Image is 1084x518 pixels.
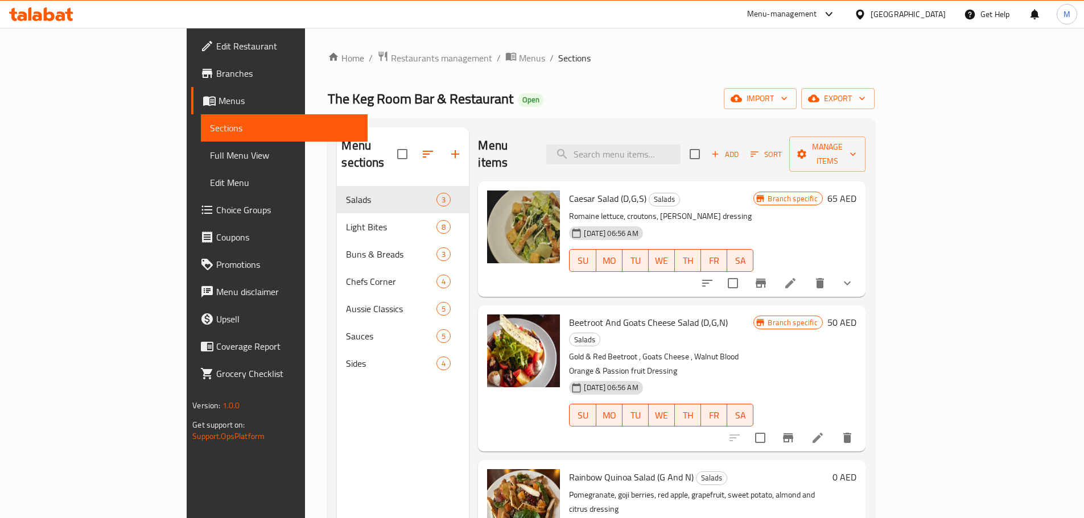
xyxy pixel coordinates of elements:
button: SA [727,404,753,426]
button: TU [623,404,649,426]
span: export [810,92,865,106]
svg: Show Choices [840,276,854,290]
span: Promotions [216,258,358,271]
img: Caesar Salad (D,G,S) [487,190,560,263]
span: Salads [649,193,679,206]
p: Gold & Red Beetroot , Goats Cheese , Walnut Blood Orange & Passion fruit Dressing [569,350,753,378]
button: Add section [442,140,469,168]
h6: 65 AED [827,190,856,206]
span: The Keg Room Bar & Restaurant [328,86,513,111]
a: Full Menu View [201,142,368,169]
span: Caesar Salad (D,G,S) [569,190,646,207]
button: SU [569,249,596,272]
span: Menus [219,94,358,107]
a: Sections [201,114,368,142]
span: Add item [707,146,743,163]
span: Grocery Checklist [216,367,358,380]
span: 4 [437,276,450,287]
p: Pomegranate, goji berries, red apple, grapefruit, sweet potato, almond and citrus dressing [569,488,827,516]
button: Branch-specific-item [774,424,802,451]
span: FR [706,407,723,424]
span: 3 [437,194,450,205]
span: Version: [192,398,220,413]
button: FR [701,404,727,426]
span: Menus [519,51,545,65]
a: Choice Groups [191,196,368,223]
div: items [436,247,451,261]
button: SU [569,404,596,426]
button: export [801,88,875,109]
div: items [436,275,451,288]
span: Restaurants management [391,51,492,65]
span: Branch specific [763,317,822,328]
span: Select section [683,142,707,166]
span: MO [601,252,618,269]
button: WE [649,249,675,272]
li: / [497,51,501,65]
span: MO [601,407,618,424]
li: / [550,51,554,65]
span: 5 [437,304,450,314]
a: Coverage Report [191,333,368,360]
span: Salads [346,193,436,206]
span: Sort sections [414,140,442,168]
a: Edit Restaurant [191,32,368,60]
span: TH [679,407,696,424]
a: Edit menu item [811,431,825,445]
span: Rainbow Quinoa Salad (G And N) [569,469,694,486]
div: Buns & Breads [346,247,436,261]
a: Edit Menu [201,169,368,196]
span: Branch specific [763,193,822,204]
a: Support.OpsPlatform [192,429,265,444]
div: items [436,329,451,343]
span: Choice Groups [216,203,358,217]
a: Menus [505,51,545,65]
button: Sort [748,146,785,163]
span: TU [627,407,644,424]
button: FR [701,249,727,272]
span: Salads [696,471,727,484]
span: Open [518,95,544,105]
span: Sauces [346,329,436,343]
span: SA [732,407,749,424]
span: Select to update [748,426,772,450]
div: Salads [569,333,600,346]
span: Upsell [216,312,358,326]
button: Add [707,146,743,163]
button: TU [623,249,649,272]
a: Edit menu item [784,276,797,290]
span: Chefs Corner [346,275,436,288]
span: M [1064,8,1070,20]
span: Select all sections [390,142,414,166]
span: Sections [210,121,358,135]
div: Sauces5 [337,322,469,350]
li: / [369,51,373,65]
nav: breadcrumb [328,51,874,65]
p: Romaine lettuce, croutons, [PERSON_NAME] dressing [569,209,753,223]
div: Buns & Breads3 [337,241,469,268]
span: TH [679,252,696,269]
span: Coupons [216,230,358,244]
span: WE [653,407,670,424]
a: Upsell [191,305,368,333]
span: Branches [216,67,358,80]
span: Get support on: [192,417,245,432]
span: SA [732,252,749,269]
button: WE [649,404,675,426]
div: Light Bites8 [337,213,469,241]
a: Menus [191,87,368,114]
button: TH [675,249,701,272]
span: [DATE] 06:56 AM [579,228,642,239]
span: Sections [558,51,591,65]
button: show more [834,270,861,297]
span: TU [627,252,644,269]
span: Light Bites [346,220,436,234]
a: Menu disclaimer [191,278,368,305]
div: Salads [649,193,680,206]
span: 4 [437,358,450,369]
span: Menu disclaimer [216,285,358,299]
span: Sort items [743,146,789,163]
